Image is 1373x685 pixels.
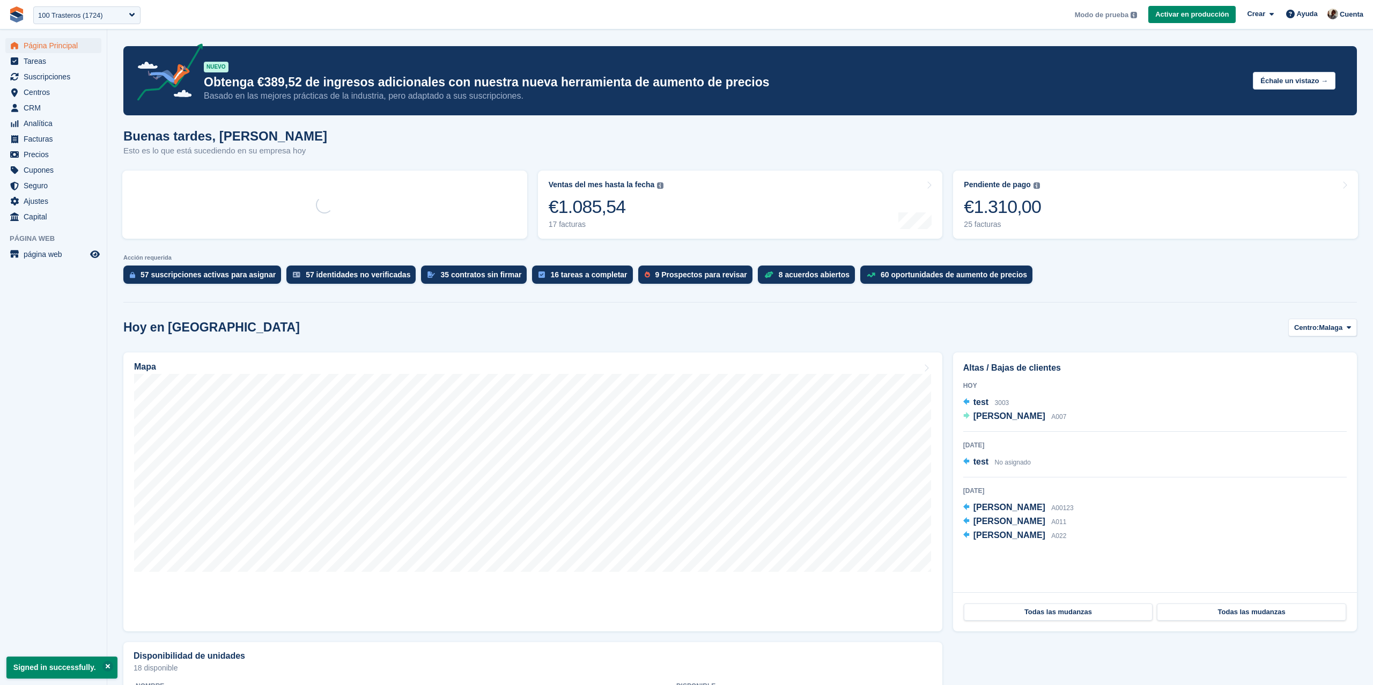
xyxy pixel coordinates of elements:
[24,194,88,209] span: Ajustes
[964,220,1041,229] div: 25 facturas
[5,163,101,178] a: menu
[550,270,627,279] div: 16 tareas a completar
[764,271,773,278] img: deal-1b604bf984904fb50ccaf53a9ad4b4a5d6e5aea283cecdc64d6e3604feb123c2.svg
[1155,9,1229,20] span: Activar en producción
[5,54,101,69] a: menu
[1247,9,1265,19] span: Crear
[123,266,286,289] a: 57 suscripciones activas para asignar
[134,362,156,372] h2: Mapa
[1034,182,1040,189] img: icon-info-grey-7440780725fd019a000dd9b08b2336e03edf1995a4989e88bcd33f0948082b44.svg
[538,271,545,278] img: task-75834270c22a3079a89374b754ae025e5fb1db73e45f91037f5363f120a921f8.svg
[5,131,101,146] a: menu
[5,147,101,162] a: menu
[963,362,1347,374] h2: Altas / Bajas de clientes
[141,270,276,279] div: 57 suscripciones activas para asignar
[5,116,101,131] a: menu
[1051,413,1066,421] span: A007
[38,10,103,21] div: 100 Trasteros (1724)
[963,486,1347,496] div: [DATE]
[973,397,988,407] span: test
[1051,532,1066,540] span: A022
[24,38,88,53] span: Página Principal
[130,271,135,278] img: active_subscription_to_allocate_icon-d502201f5373d7db506a760aba3b589e785aa758c864c3986d89f69b8ff3...
[538,171,943,239] a: Ventas del mes hasta la fecha €1.085,54 17 facturas
[867,272,875,277] img: price_increase_opportunities-93ffe204e8149a01c8c9dc8f82e8f89637d9d84a8eef4429ea346261dce0b2c0.svg
[5,69,101,84] a: menu
[995,399,1009,407] span: 3003
[758,266,860,289] a: 8 acuerdos abiertos
[964,180,1030,189] div: Pendiente de pago
[123,129,327,143] h1: Buenas tardes, [PERSON_NAME]
[306,270,410,279] div: 57 identidades no verificadas
[549,196,664,218] div: €1.085,54
[645,271,650,278] img: prospect-51fa495bee0391a8d652442698ab0144808aea92771e9ea1ae160a38d050c398.svg
[1253,72,1335,90] button: Échale un vistazo →
[973,503,1045,512] span: [PERSON_NAME]
[5,194,101,209] a: menu
[5,100,101,115] a: menu
[963,410,1067,424] a: [PERSON_NAME] A007
[24,54,88,69] span: Tareas
[963,396,1009,410] a: test 3003
[5,178,101,193] a: menu
[134,664,932,672] p: 18 disponible
[1294,322,1319,333] span: Centro:
[1319,322,1342,333] span: Malaga
[779,270,850,279] div: 8 acuerdos abiertos
[24,147,88,162] span: Precios
[549,180,655,189] div: Ventas del mes hasta la fecha
[5,209,101,224] a: menu
[5,247,101,262] a: menú
[24,85,88,100] span: Centros
[123,352,942,631] a: Mapa
[5,85,101,100] a: menu
[1051,504,1073,512] span: A00123
[973,517,1045,526] span: [PERSON_NAME]
[963,501,1074,515] a: [PERSON_NAME] A00123
[963,440,1347,450] div: [DATE]
[123,145,327,157] p: Esto es lo que está sucediendo en su empresa hoy
[204,62,228,72] div: NUEVO
[6,657,117,679] p: Signed in successfully.
[655,270,747,279] div: 9 Prospectos para revisar
[973,411,1045,421] span: [PERSON_NAME]
[440,270,521,279] div: 35 contratos sin firmar
[88,248,101,261] a: Vista previa de la tienda
[24,247,88,262] span: página web
[973,457,988,466] span: test
[421,266,532,289] a: 35 contratos sin firmar
[24,163,88,178] span: Cupones
[204,75,1244,90] p: Obtenga €389,52 de ingresos adicionales con nuestra nueva herramienta de aumento de precios
[1157,603,1346,621] a: Todas las mudanzas
[995,459,1031,466] span: No asignado
[657,182,663,189] img: icon-info-grey-7440780725fd019a000dd9b08b2336e03edf1995a4989e88bcd33f0948082b44.svg
[286,266,421,289] a: 57 identidades no verificadas
[24,116,88,131] span: Analítica
[638,266,758,289] a: 9 Prospectos para revisar
[1288,319,1357,336] button: Centro: Malaga
[128,43,203,105] img: price-adjustments-announcement-icon-8257ccfd72463d97f412b2fc003d46551f7dbcb40ab6d574587a9cd5c0d94...
[963,515,1067,529] a: [PERSON_NAME] A011
[293,271,300,278] img: verify_identity-adf6edd0f0f0b5bbfe63781bf79b02c33cf7c696d77639b501bdc392416b5a36.svg
[24,178,88,193] span: Seguro
[973,531,1045,540] span: [PERSON_NAME]
[9,6,25,23] img: stora-icon-8386f47178a22dfd0bd8f6a31ec36ba5ce8667c1dd55bd0f319d3a0aa187defe.svg
[1075,10,1128,20] span: Modo de prueba
[953,171,1358,239] a: Pendiente de pago €1.310,00 25 facturas
[1131,12,1137,18] img: icon-info-grey-7440780725fd019a000dd9b08b2336e03edf1995a4989e88bcd33f0948082b44.svg
[964,603,1153,621] a: Todas las mudanzas
[532,266,638,289] a: 16 tareas a completar
[427,271,435,278] img: contract_signature_icon-13c848040528278c33f63329250d36e43548de30e8caae1d1a13099fd9432cc5.svg
[1297,9,1318,19] span: Ayuda
[123,254,1357,261] p: Acción requerida
[963,455,1031,469] a: test No asignado
[24,69,88,84] span: Suscripciones
[24,209,88,224] span: Capital
[24,131,88,146] span: Facturas
[1148,6,1236,24] a: Activar en producción
[549,220,664,229] div: 17 facturas
[881,270,1027,279] div: 60 oportunidades de aumento de precios
[963,529,1067,543] a: [PERSON_NAME] A022
[963,381,1347,391] div: Hoy
[860,266,1038,289] a: 60 oportunidades de aumento de precios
